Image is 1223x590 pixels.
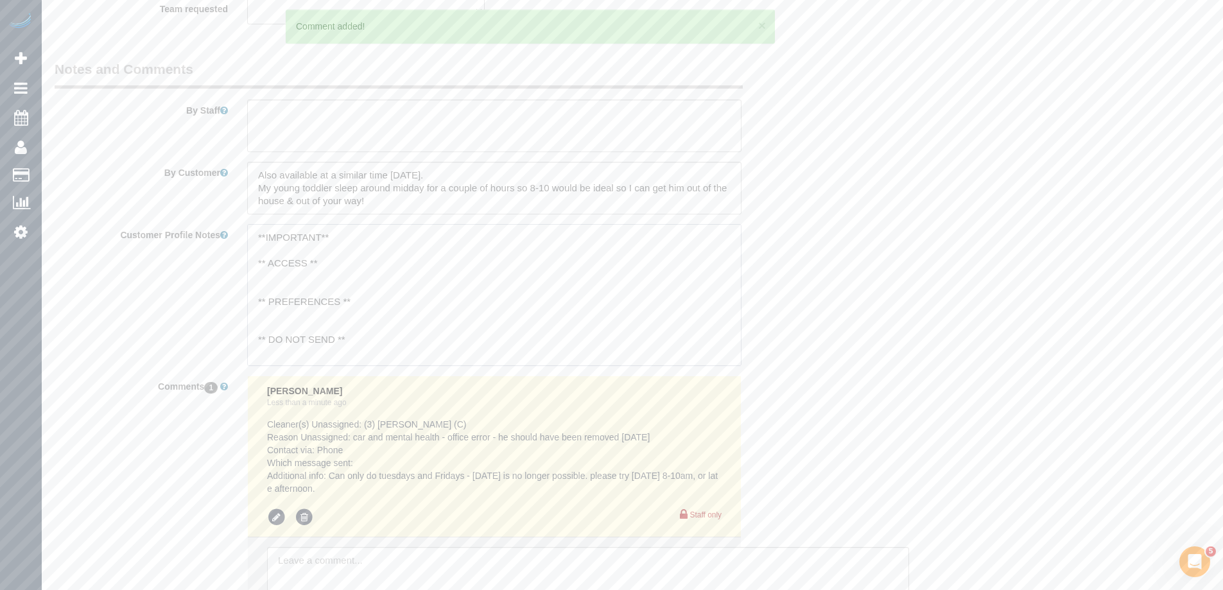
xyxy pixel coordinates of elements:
label: Customer Profile Notes [45,224,238,241]
legend: Notes and Comments [55,60,743,89]
label: By Customer [45,162,238,179]
div: Comment added! [296,20,765,33]
iframe: Intercom live chat [1179,546,1210,577]
a: Less than a minute ago [267,398,347,407]
span: 1 [204,382,218,394]
img: Automaid Logo [8,13,33,31]
small: Staff only [690,510,722,519]
label: By Staff [45,100,238,117]
pre: Cleaner(s) Unassigned: (3) [PERSON_NAME] (C) Reason Unassigned: car and mental health - office er... [267,418,722,495]
button: × [758,19,766,32]
span: 5 [1206,546,1216,557]
label: Comments [45,376,238,393]
span: [PERSON_NAME] [267,386,342,396]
